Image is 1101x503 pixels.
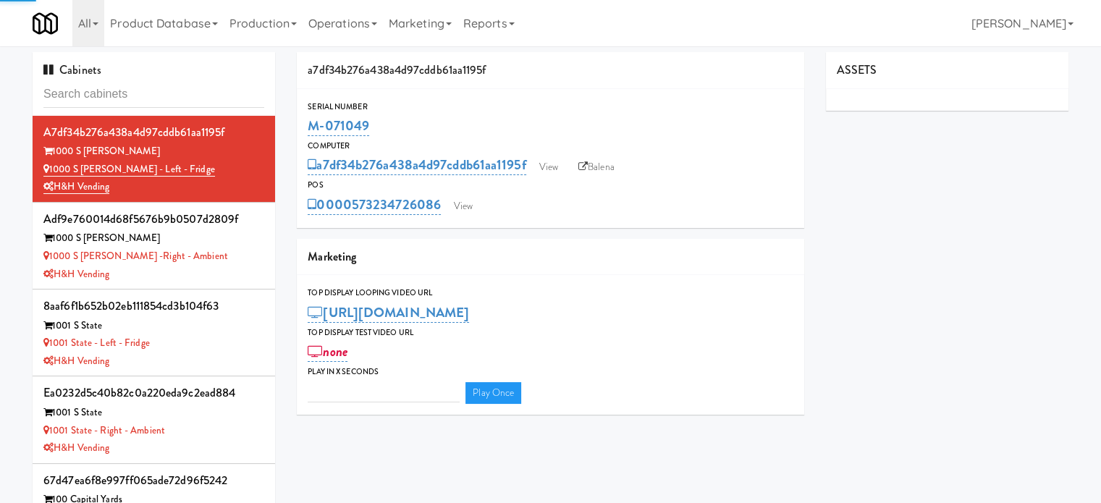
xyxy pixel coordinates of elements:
a: [URL][DOMAIN_NAME] [308,303,469,323]
div: 67d47ea6f8e997ff065ade72d96f5242 [43,470,264,491]
div: Play in X seconds [308,365,793,379]
a: H&H Vending [43,179,109,194]
a: M-071049 [308,116,369,136]
div: 1001 S State [43,404,264,422]
a: 1001 State - Left - Fridge [43,336,150,350]
div: adf9e760014d68f5676b9b0507d2809f [43,208,264,230]
div: Top Display Looping Video Url [308,286,793,300]
a: 1000 S [PERSON_NAME] -Right - Ambient [43,249,228,263]
a: Play Once [465,382,521,404]
li: adf9e760014d68f5676b9b0507d2809f1000 S [PERSON_NAME] 1000 S [PERSON_NAME] -Right - AmbientH&H Ven... [33,203,275,289]
div: 1001 S State [43,317,264,335]
a: a7df34b276a438a4d97cddb61aa1195f [308,155,526,175]
a: H&H Vending [43,354,109,368]
div: POS [308,178,793,193]
span: ASSETS [837,62,877,78]
span: Cabinets [43,62,101,78]
div: ea0232d5c40b82c0a220eda9c2ead884 [43,382,264,404]
div: Serial Number [308,100,793,114]
a: H&H Vending [43,441,109,455]
div: 1000 S [PERSON_NAME] [43,229,264,248]
input: Search cabinets [43,81,264,108]
li: 8aaf6f1b652b02eb111854cd3b104f631001 S State 1001 State - Left - FridgeH&H Vending [33,289,275,376]
img: Micromart [33,11,58,36]
a: 1000 S [PERSON_NAME] - Left - Fridge [43,162,215,177]
a: 0000573234726086 [308,195,441,215]
a: View [447,195,480,217]
a: View [532,156,565,178]
li: ea0232d5c40b82c0a220eda9c2ead8841001 S State 1001 State - Right - AmbientH&H Vending [33,376,275,463]
span: Marketing [308,248,356,265]
div: a7df34b276a438a4d97cddb61aa1195f [297,52,804,89]
div: Computer [308,139,793,153]
a: none [308,342,347,362]
a: Balena [571,156,622,178]
a: H&H Vending [43,267,109,281]
div: 1000 S [PERSON_NAME] [43,143,264,161]
a: 1001 State - Right - Ambient [43,423,165,437]
div: 8aaf6f1b652b02eb111854cd3b104f63 [43,295,264,317]
div: a7df34b276a438a4d97cddb61aa1195f [43,122,264,143]
li: a7df34b276a438a4d97cddb61aa1195f1000 S [PERSON_NAME] 1000 S [PERSON_NAME] - Left - FridgeH&H Vending [33,116,275,203]
div: Top Display Test Video Url [308,326,793,340]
